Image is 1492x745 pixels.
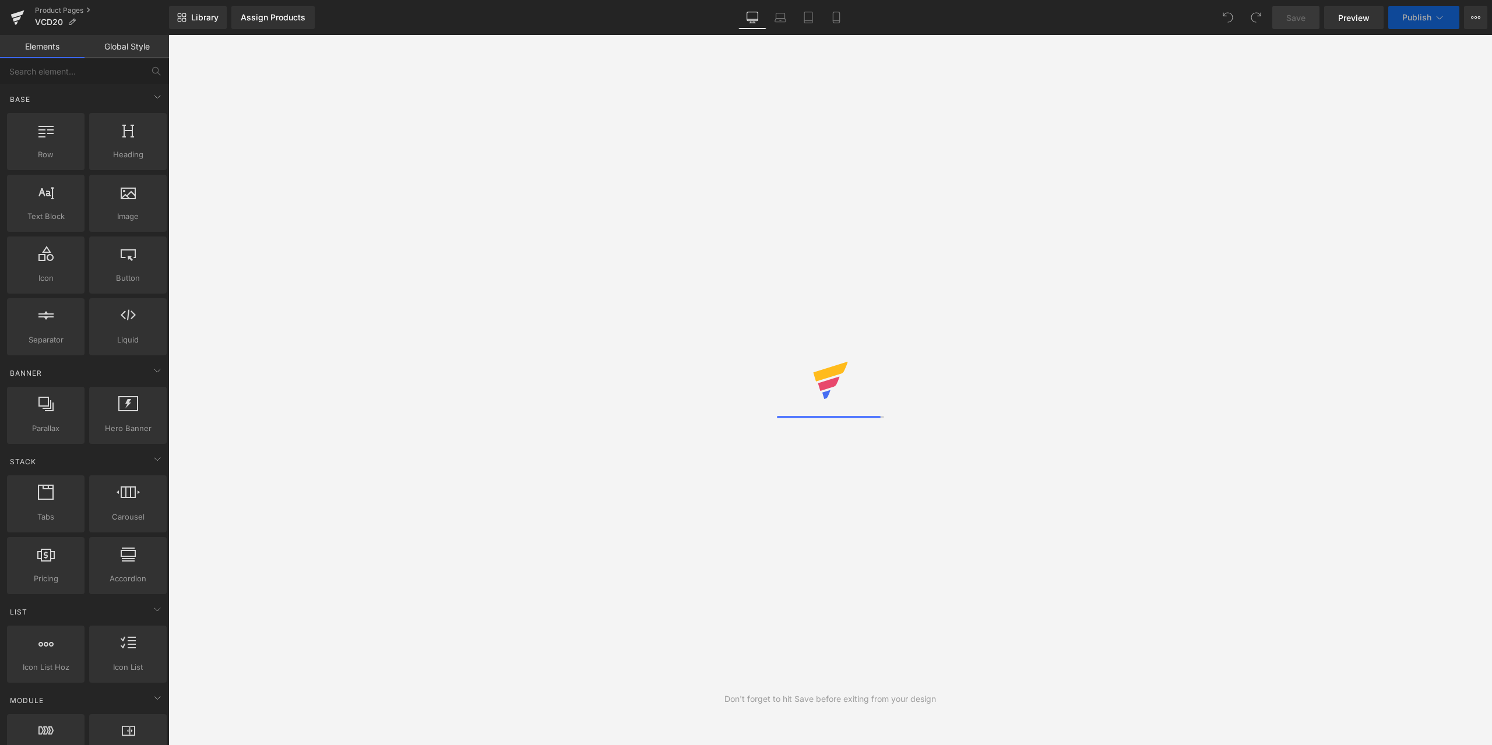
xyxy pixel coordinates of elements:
[1388,6,1459,29] button: Publish
[1216,6,1240,29] button: Undo
[93,149,163,161] span: Heading
[93,210,163,223] span: Image
[10,210,81,223] span: Text Block
[794,6,822,29] a: Tablet
[1338,12,1370,24] span: Preview
[9,368,43,379] span: Banner
[35,17,63,27] span: VCD20
[10,334,81,346] span: Separator
[93,422,163,435] span: Hero Banner
[10,272,81,284] span: Icon
[10,511,81,523] span: Tabs
[85,35,169,58] a: Global Style
[1244,6,1268,29] button: Redo
[9,695,45,706] span: Module
[9,94,31,105] span: Base
[10,149,81,161] span: Row
[10,422,81,435] span: Parallax
[169,6,227,29] a: New Library
[191,12,219,23] span: Library
[1324,6,1384,29] a: Preview
[822,6,850,29] a: Mobile
[10,573,81,585] span: Pricing
[241,13,305,22] div: Assign Products
[766,6,794,29] a: Laptop
[93,334,163,346] span: Liquid
[93,573,163,585] span: Accordion
[10,661,81,673] span: Icon List Hoz
[724,693,936,705] div: Don't forget to hit Save before exiting from your design
[9,456,37,467] span: Stack
[1402,13,1431,22] span: Publish
[738,6,766,29] a: Desktop
[1286,12,1305,24] span: Save
[1464,6,1487,29] button: More
[9,606,29,617] span: List
[35,6,169,15] a: Product Pages
[93,272,163,284] span: Button
[93,661,163,673] span: Icon List
[93,511,163,523] span: Carousel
